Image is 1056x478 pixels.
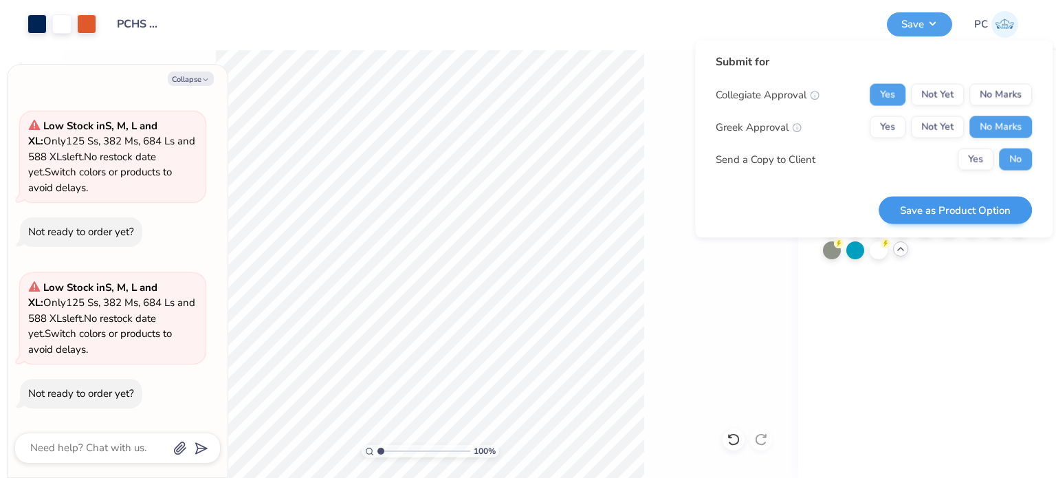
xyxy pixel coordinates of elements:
[879,196,1032,224] button: Save as Product Option
[28,312,156,341] span: No restock date yet.
[28,281,157,310] strong: Low Stock in S, M, L and XL :
[716,54,1032,70] div: Submit for
[168,72,214,86] button: Collapse
[28,281,195,356] span: Only 125 Ss, 382 Ms, 684 Ls and 588 XLs left. Switch colors or products to avoid delays.
[28,119,195,195] span: Only 125 Ss, 382 Ms, 684 Ls and 588 XLs left. Switch colors or products to avoid delays.
[716,119,802,135] div: Greek Approval
[969,116,1032,138] button: No Marks
[28,225,134,239] div: Not ready to order yet?
[974,11,1018,38] a: PC
[107,10,174,38] input: Untitled Design
[969,84,1032,106] button: No Marks
[991,11,1018,38] img: Priyanka Choudhary
[974,17,988,32] span: PC
[911,84,964,106] button: Not Yet
[28,387,134,400] div: Not ready to order yet?
[870,84,905,106] button: Yes
[28,150,156,180] span: No restock date yet.
[716,87,819,102] div: Collegiate Approval
[28,119,157,149] strong: Low Stock in S, M, L and XL :
[716,151,815,167] div: Send a Copy to Client
[870,116,905,138] button: Yes
[887,12,952,36] button: Save
[999,149,1032,171] button: No
[958,149,993,171] button: Yes
[474,445,496,457] span: 100 %
[911,116,964,138] button: Not Yet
